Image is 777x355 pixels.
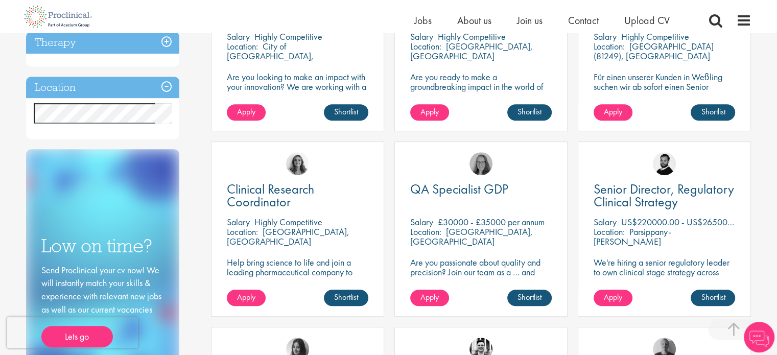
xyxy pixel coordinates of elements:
[594,226,625,238] span: Location:
[227,180,314,210] span: Clinical Research Coordinator
[227,31,250,42] span: Salary
[410,40,441,52] span: Location:
[41,264,164,348] div: Send Proclinical your cv now! We will instantly match your skills & experience with relevant new ...
[621,31,689,42] p: Highly Competitive
[594,40,625,52] span: Location:
[227,216,250,228] span: Salary
[469,152,492,175] img: Ingrid Aymes
[227,257,368,306] p: Help bring science to life and join a leading pharmaceutical company to play a key role in delive...
[410,104,449,121] a: Apply
[227,72,368,121] p: Are you looking to make an impact with your innovation? We are working with a well-established ph...
[410,40,533,62] p: [GEOGRAPHIC_DATA], [GEOGRAPHIC_DATA]
[438,216,545,228] p: £30000 - £35000 per annum
[507,290,552,306] a: Shortlist
[414,14,432,27] a: Jobs
[594,31,617,42] span: Salary
[594,290,632,306] a: Apply
[568,14,599,27] a: Contact
[26,32,179,54] h3: Therapy
[594,257,735,287] p: We're hiring a senior regulatory leader to own clinical stage strategy across multiple programs.
[594,180,734,210] span: Senior Director, Regulatory Clinical Strategy
[227,226,349,247] p: [GEOGRAPHIC_DATA], [GEOGRAPHIC_DATA]
[594,104,632,121] a: Apply
[324,290,368,306] a: Shortlist
[227,104,266,121] a: Apply
[457,14,491,27] a: About us
[420,106,439,117] span: Apply
[26,77,179,99] h3: Location
[227,226,258,238] span: Location:
[254,216,322,228] p: Highly Competitive
[227,40,314,72] p: City of [GEOGRAPHIC_DATA], [GEOGRAPHIC_DATA]
[286,152,309,175] img: Jackie Cerchio
[507,104,552,121] a: Shortlist
[744,322,774,352] img: Chatbot
[7,317,138,348] iframe: reCAPTCHA
[594,72,735,111] p: Für einen unserer Kunden in Weßling suchen wir ab sofort einen Senior Electronics Engineer Avioni...
[227,290,266,306] a: Apply
[410,216,433,228] span: Salary
[691,290,735,306] a: Shortlist
[594,40,714,62] p: [GEOGRAPHIC_DATA] (81249), [GEOGRAPHIC_DATA]
[41,236,164,256] h3: Low on time?
[410,31,433,42] span: Salary
[410,290,449,306] a: Apply
[410,72,552,121] p: Are you ready to make a groundbreaking impact in the world of biotechnology? Join a growing compa...
[420,292,439,302] span: Apply
[594,183,735,208] a: Senior Director, Regulatory Clinical Strategy
[594,226,680,267] p: Parsippany-[PERSON_NAME][GEOGRAPHIC_DATA], [GEOGRAPHIC_DATA]
[410,257,552,296] p: Are you passionate about quality and precision? Join our team as a … and help ensure top-tier sta...
[227,40,258,52] span: Location:
[227,183,368,208] a: Clinical Research Coordinator
[438,31,506,42] p: Highly Competitive
[653,152,676,175] img: Nick Walker
[237,292,255,302] span: Apply
[691,104,735,121] a: Shortlist
[410,226,441,238] span: Location:
[410,226,533,247] p: [GEOGRAPHIC_DATA], [GEOGRAPHIC_DATA]
[410,183,552,196] a: QA Specialist GDP
[324,104,368,121] a: Shortlist
[604,292,622,302] span: Apply
[254,31,322,42] p: Highly Competitive
[517,14,543,27] a: Join us
[594,216,617,228] span: Salary
[237,106,255,117] span: Apply
[604,106,622,117] span: Apply
[624,14,670,27] a: Upload CV
[410,180,508,198] span: QA Specialist GDP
